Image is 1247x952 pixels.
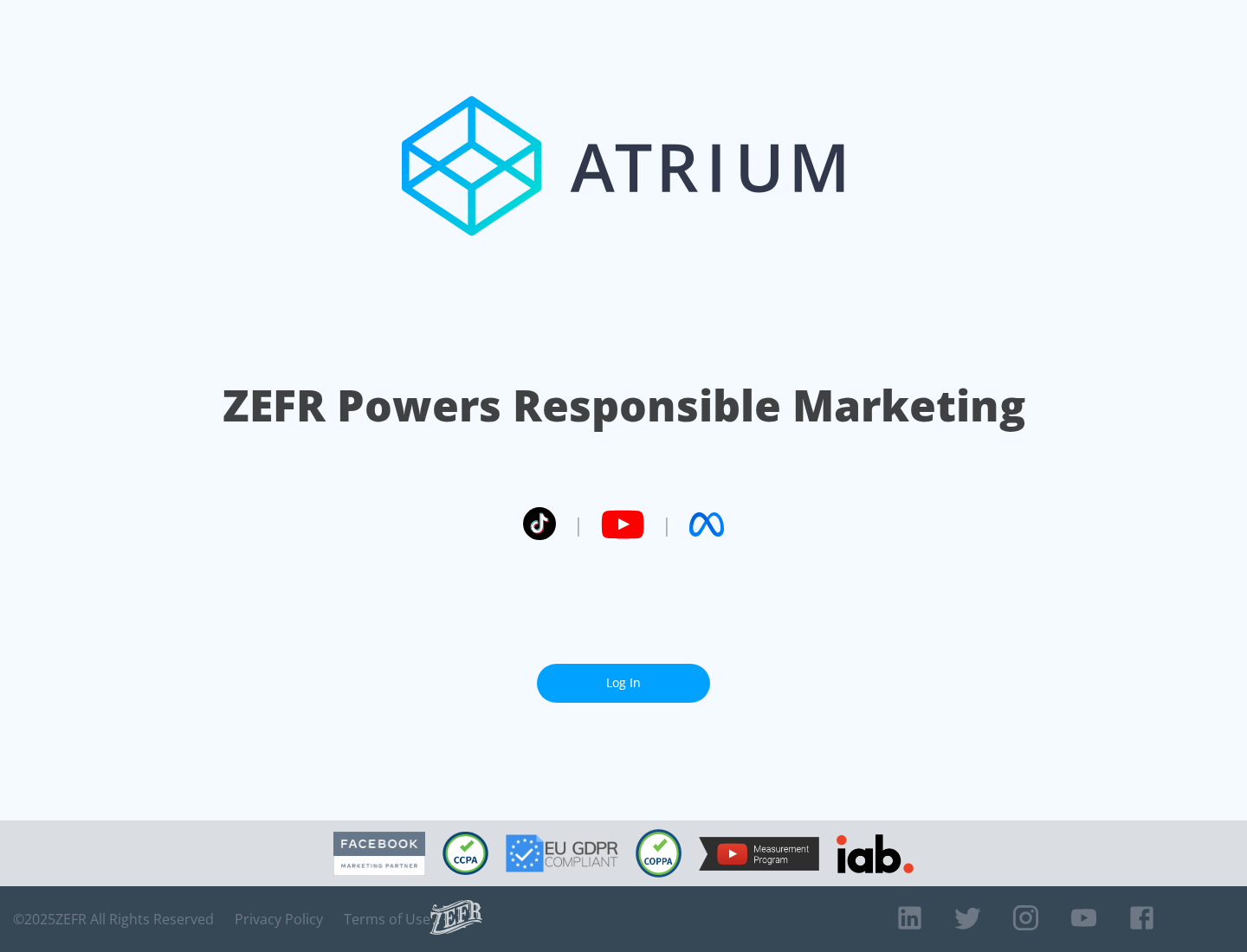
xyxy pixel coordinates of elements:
img: COPPA Compliant [636,829,682,878]
img: CCPA Compliant [443,832,488,875]
a: Terms of Use [344,910,430,928]
h1: ZEFR Powers Responsible Marketing [223,376,1025,435]
span: © 2025 ZEFR All Rights Reserved [13,910,214,928]
img: YouTube Measurement Program [699,837,819,871]
img: Facebook Marketing Partner [333,832,425,876]
img: IAB [837,834,914,873]
span: | [573,511,584,537]
span: | [662,511,672,537]
img: GDPR Compliant [506,834,618,872]
a: Log In [537,664,710,703]
a: Privacy Policy [235,910,323,928]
